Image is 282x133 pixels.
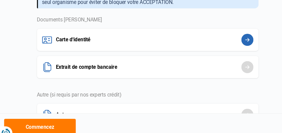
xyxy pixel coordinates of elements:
button: Autre [36,99,246,120]
button: Commencez [5,113,73,128]
button: Carte d'identité [36,27,246,49]
button: Extrait de compte bancaire [36,53,246,74]
div: Documents [PERSON_NAME] [36,15,246,27]
div: Autre (si requis par nos experts crédit) [36,79,246,99]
